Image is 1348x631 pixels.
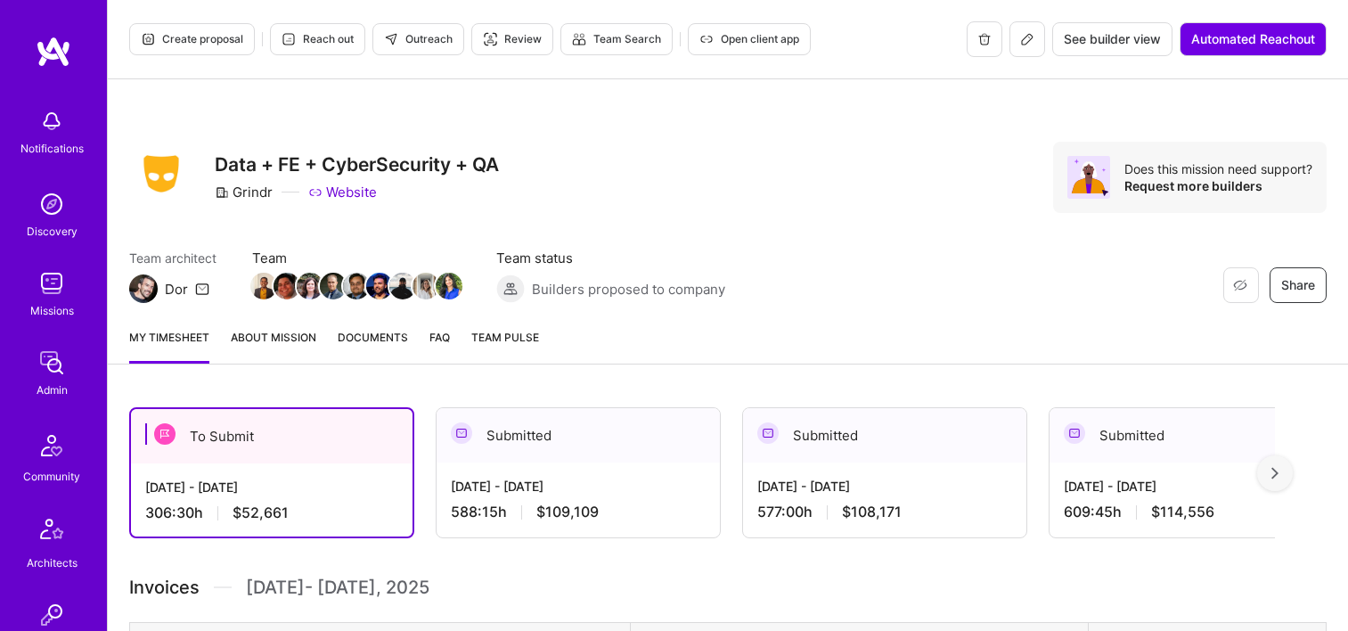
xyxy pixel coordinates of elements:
span: See builder view [1064,30,1161,48]
img: Team Architect [129,275,158,303]
img: Submitted [451,422,472,444]
i: icon Proposal [141,32,155,46]
a: Team Member Avatar [437,271,461,301]
span: Reach out [282,31,354,47]
span: Builders proposed to company [532,280,725,299]
i: icon Mail [195,282,209,296]
i: icon CompanyGray [215,185,229,200]
a: Team Member Avatar [322,271,345,301]
button: Share [1270,267,1327,303]
div: [DATE] - [DATE] [1064,477,1319,496]
span: $109,109 [536,503,599,521]
img: Submitted [1064,422,1085,444]
span: $108,171 [842,503,902,521]
img: right [1271,467,1279,479]
img: Team Member Avatar [297,273,323,299]
a: FAQ [429,328,450,364]
button: Team Search [560,23,673,55]
span: Review [483,31,542,47]
i: icon EyeClosed [1233,278,1247,292]
div: Discovery [27,222,78,241]
div: Community [23,467,80,486]
span: Invoices [129,574,200,601]
button: Open client app [688,23,811,55]
div: Request more builders [1124,177,1312,194]
button: Automated Reachout [1180,22,1327,56]
img: Community [30,424,73,467]
div: 306:30 h [145,504,398,522]
a: Website [308,183,377,201]
img: discovery [34,186,69,222]
span: Team Pulse [471,331,539,344]
img: Team Member Avatar [320,273,347,299]
button: Review [471,23,553,55]
span: Outreach [384,31,453,47]
span: Open client app [699,31,799,47]
span: Automated Reachout [1191,30,1315,48]
div: 609:45 h [1064,503,1319,521]
img: Submitted [757,422,779,444]
a: Team Member Avatar [252,271,275,301]
div: Submitted [1050,408,1333,463]
div: Does this mission need support? [1124,160,1312,177]
img: Avatar [1067,156,1110,199]
button: Create proposal [129,23,255,55]
div: Admin [37,381,68,399]
div: [DATE] - [DATE] [451,477,706,496]
div: Notifications [20,139,84,158]
img: Company Logo [129,150,193,198]
div: Submitted [743,408,1026,463]
span: Team [252,249,461,267]
img: Team Member Avatar [274,273,300,299]
span: Share [1281,276,1315,294]
div: Missions [30,301,74,320]
a: Team Member Avatar [391,271,414,301]
img: Team Member Avatar [343,273,370,299]
a: Team Member Avatar [414,271,437,301]
span: Team Search [572,31,661,47]
button: Outreach [372,23,464,55]
span: $52,661 [233,504,289,522]
div: Dor [165,280,188,299]
img: To Submit [154,423,176,445]
div: Grindr [215,183,273,201]
i: icon Targeter [483,32,497,46]
a: Team Member Avatar [275,271,298,301]
img: Team Member Avatar [413,273,439,299]
div: 577:00 h [757,503,1012,521]
div: [DATE] - [DATE] [757,477,1012,496]
a: My timesheet [129,328,209,364]
div: Architects [27,553,78,572]
img: Divider [214,574,232,601]
a: Team Member Avatar [345,271,368,301]
a: Documents [338,328,408,364]
img: Architects [30,511,73,553]
span: Team architect [129,249,216,267]
img: bell [34,103,69,139]
button: See builder view [1052,22,1172,56]
img: Team Member Avatar [250,273,277,299]
img: Team Member Avatar [366,273,393,299]
div: To Submit [131,409,413,463]
div: Submitted [437,408,720,463]
span: [DATE] - [DATE] , 2025 [246,574,429,601]
img: admin teamwork [34,345,69,381]
span: Team status [496,249,725,267]
a: Team Member Avatar [368,271,391,301]
a: Team Pulse [471,328,539,364]
div: 588:15 h [451,503,706,521]
img: Builders proposed to company [496,275,525,303]
a: Team Member Avatar [298,271,322,301]
div: [DATE] - [DATE] [145,478,398,496]
img: Team Member Avatar [389,273,416,299]
span: Documents [338,328,408,347]
span: $114,556 [1151,503,1214,521]
img: logo [36,36,71,68]
span: Create proposal [141,31,243,47]
img: Team Member Avatar [436,273,462,299]
a: About Mission [231,328,316,364]
h3: Data + FE + CyberSecurity + QA [215,153,499,176]
button: Reach out [270,23,365,55]
img: teamwork [34,266,69,301]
